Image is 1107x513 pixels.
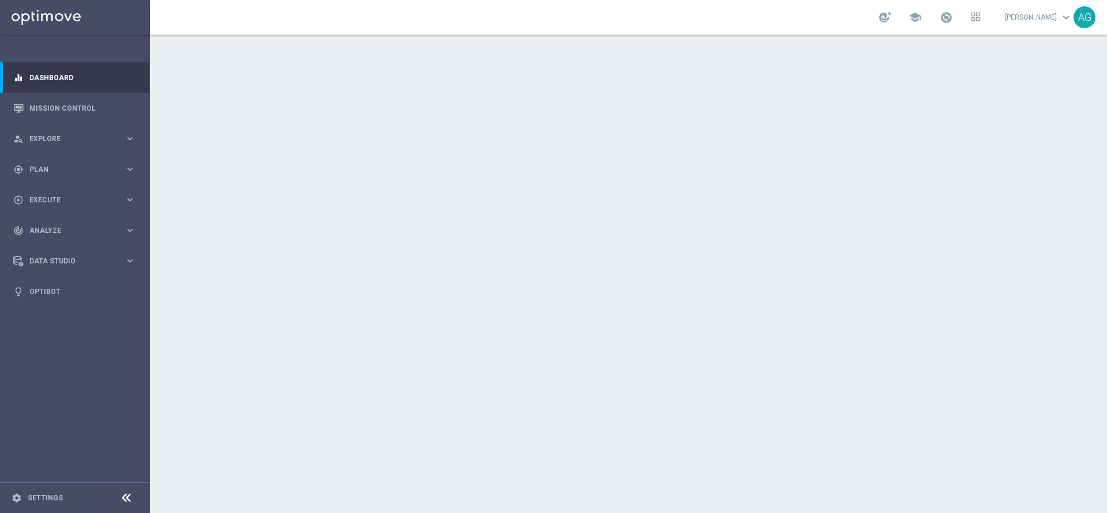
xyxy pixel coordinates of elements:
a: Dashboard [29,62,135,93]
div: Mission Control [13,93,135,123]
div: Analyze [13,225,125,236]
button: gps_fixed Plan keyboard_arrow_right [13,165,136,174]
button: person_search Explore keyboard_arrow_right [13,134,136,144]
i: keyboard_arrow_right [125,133,135,144]
button: lightbulb Optibot [13,287,136,296]
span: school [909,11,921,24]
i: person_search [13,134,24,144]
span: Plan [29,166,125,173]
div: AG [1074,6,1095,28]
button: play_circle_outline Execute keyboard_arrow_right [13,195,136,205]
span: Analyze [29,227,125,234]
span: keyboard_arrow_down [1060,11,1072,24]
i: gps_fixed [13,164,24,175]
i: keyboard_arrow_right [125,164,135,175]
i: keyboard_arrow_right [125,225,135,236]
i: settings [12,493,22,503]
button: Mission Control [13,104,136,113]
a: Optibot [29,276,135,307]
span: Execute [29,197,125,203]
button: track_changes Analyze keyboard_arrow_right [13,226,136,235]
i: keyboard_arrow_right [125,255,135,266]
span: Explore [29,135,125,142]
a: Mission Control [29,93,135,123]
div: Execute [13,195,125,205]
i: keyboard_arrow_right [125,194,135,205]
i: lightbulb [13,286,24,297]
div: Data Studio [13,256,125,266]
a: Settings [28,495,63,501]
a: [PERSON_NAME]keyboard_arrow_down [1004,9,1074,26]
i: play_circle_outline [13,195,24,205]
div: Optibot [13,276,135,307]
div: Explore [13,134,125,144]
button: Data Studio keyboard_arrow_right [13,256,136,266]
i: equalizer [13,73,24,83]
span: Data Studio [29,258,125,265]
button: equalizer Dashboard [13,73,136,82]
i: track_changes [13,225,24,236]
div: Plan [13,164,125,175]
div: Dashboard [13,62,135,93]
